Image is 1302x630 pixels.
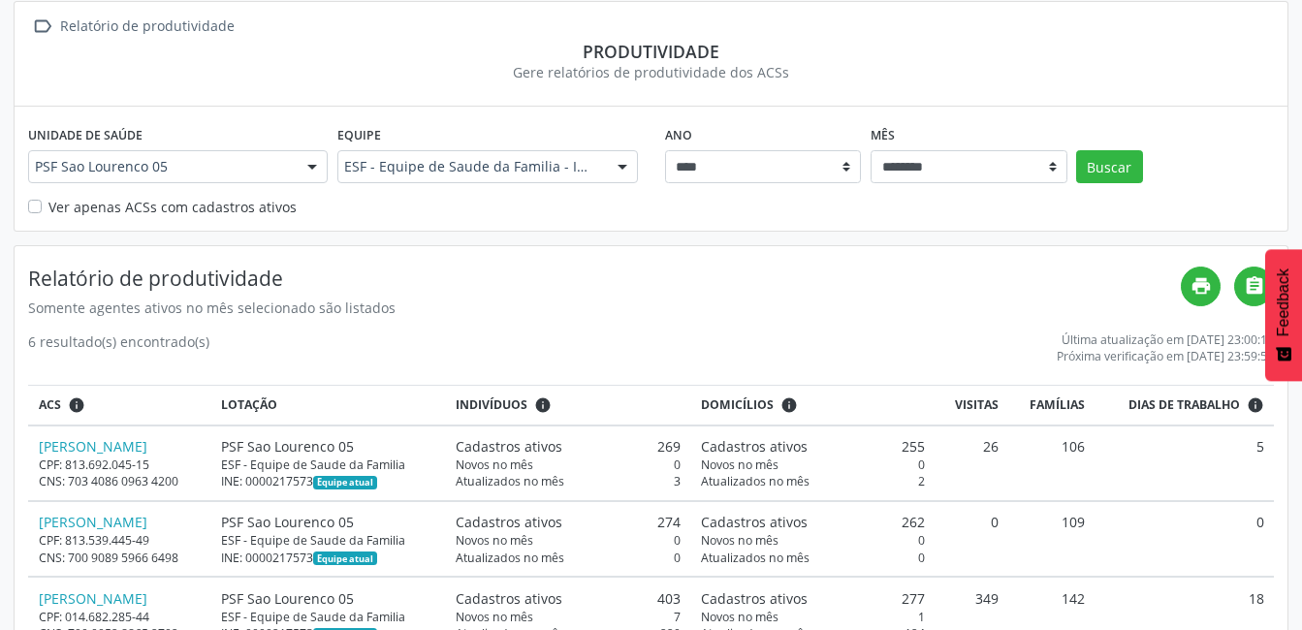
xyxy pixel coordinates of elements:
td: 26 [936,425,1009,501]
div: PSF Sao Lourenco 05 [221,512,434,532]
div: 269 [456,436,681,457]
i:  [28,13,56,41]
span: Atualizados no mês [456,473,564,489]
i: <div class="text-left"> <div> <strong>Cadastros ativos:</strong> Cadastros que estão vinculados a... [780,396,798,414]
button: Buscar [1076,150,1143,183]
span: Cadastros ativos [456,512,562,532]
div: 403 [456,588,681,609]
div: CPF: 014.682.285-44 [39,609,202,625]
td: 0 [1096,501,1274,577]
div: Última atualização em [DATE] 23:00:11 [1057,331,1274,348]
div: ESF - Equipe de Saude da Familia [221,609,434,625]
span: PSF Sao Lourenco 05 [35,157,288,176]
a: print [1181,267,1221,306]
i:  [1244,275,1265,297]
span: Esta é a equipe atual deste Agente [313,476,376,489]
span: Novos no mês [701,532,778,549]
span: ESF - Equipe de Saude da Familia - INE: 0000217573 [344,157,597,176]
div: 0 [701,532,926,549]
span: Novos no mês [456,532,533,549]
th: Visitas [936,386,1009,425]
div: 0 [701,550,926,566]
span: Cadastros ativos [701,512,808,532]
label: Ano [665,120,692,150]
div: 0 [456,532,681,549]
td: 0 [936,501,1009,577]
h4: Relatório de produtividade [28,267,1181,291]
label: Mês [871,120,895,150]
div: ESF - Equipe de Saude da Familia [221,532,434,549]
td: 109 [1009,501,1096,577]
div: ESF - Equipe de Saude da Familia [221,457,434,473]
div: 7 [456,609,681,625]
span: Novos no mês [701,457,778,473]
div: 0 [701,457,926,473]
span: Dias de trabalho [1128,396,1240,414]
div: 3 [456,473,681,489]
div: CPF: 813.539.445-49 [39,532,202,549]
div: Próxima verificação em [DATE] 23:59:59 [1057,348,1274,364]
span: Indivíduos [456,396,527,414]
th: Famílias [1009,386,1096,425]
div: Relatório de produtividade [56,13,238,41]
div: 0 [456,550,681,566]
div: CPF: 813.692.045-15 [39,457,202,473]
div: 262 [701,512,926,532]
i: ACSs que estiveram vinculados a uma UBS neste período, mesmo sem produtividade. [68,396,85,414]
div: Somente agentes ativos no mês selecionado são listados [28,298,1181,318]
span: Atualizados no mês [456,550,564,566]
span: Novos no mês [456,457,533,473]
a:  Relatório de produtividade [28,13,238,41]
a:  [1234,267,1274,306]
div: Produtividade [28,41,1274,62]
td: 106 [1009,425,1096,501]
span: Cadastros ativos [456,588,562,609]
div: 1 [701,609,926,625]
label: Equipe [337,120,381,150]
i: Dias em que o(a) ACS fez pelo menos uma visita, ou ficha de cadastro individual ou cadastro domic... [1247,396,1264,414]
i: print [1191,275,1212,297]
a: [PERSON_NAME] [39,589,147,608]
div: INE: 0000217573 [221,550,434,566]
div: 0 [456,457,681,473]
a: [PERSON_NAME] [39,437,147,456]
a: [PERSON_NAME] [39,513,147,531]
td: 5 [1096,425,1274,501]
span: Atualizados no mês [701,473,810,489]
div: PSF Sao Lourenco 05 [221,436,434,457]
span: Cadastros ativos [701,588,808,609]
span: Domicílios [701,396,774,414]
th: Lotação [211,386,445,425]
span: ACS [39,396,61,414]
span: Cadastros ativos [701,436,808,457]
div: CNS: 703 4086 0963 4200 [39,473,202,489]
div: 255 [701,436,926,457]
span: Atualizados no mês [701,550,810,566]
label: Ver apenas ACSs com cadastros ativos [48,197,297,217]
div: 274 [456,512,681,532]
span: Feedback [1275,268,1292,336]
div: 2 [701,473,926,489]
div: Gere relatórios de produtividade dos ACSs [28,62,1274,82]
span: Novos no mês [456,609,533,625]
i: <div class="text-left"> <div> <strong>Cadastros ativos:</strong> Cadastros que estão vinculados a... [534,396,552,414]
span: Esta é a equipe atual deste Agente [313,551,376,565]
button: Feedback - Mostrar pesquisa [1265,249,1302,381]
label: Unidade de saúde [28,120,143,150]
div: PSF Sao Lourenco 05 [221,588,434,609]
div: CNS: 700 9089 5966 6498 [39,550,202,566]
div: 277 [701,588,926,609]
div: 6 resultado(s) encontrado(s) [28,331,209,364]
span: Cadastros ativos [456,436,562,457]
span: Novos no mês [701,609,778,625]
div: INE: 0000217573 [221,473,434,489]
